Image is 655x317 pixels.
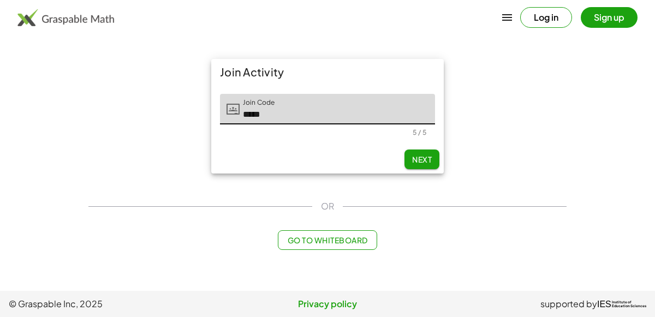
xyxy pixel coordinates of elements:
[211,59,444,85] div: Join Activity
[287,235,367,245] span: Go to Whiteboard
[597,297,646,310] a: IESInstitute ofEducation Sciences
[413,128,426,136] div: 5 / 5
[321,200,334,213] span: OR
[540,297,597,310] span: supported by
[404,149,439,169] button: Next
[9,297,221,310] span: © Graspable Inc, 2025
[221,297,433,310] a: Privacy policy
[278,230,377,250] button: Go to Whiteboard
[412,154,432,164] span: Next
[581,7,638,28] button: Sign up
[612,301,646,308] span: Institute of Education Sciences
[597,299,611,309] span: IES
[520,7,572,28] button: Log in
